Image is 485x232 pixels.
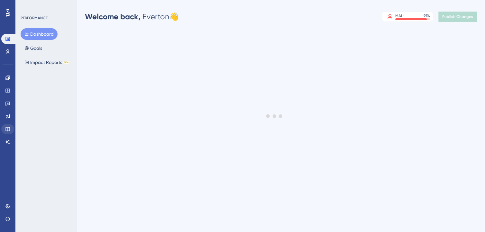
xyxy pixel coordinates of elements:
[21,57,73,68] button: Impact ReportsBETA
[443,14,473,19] span: Publish Changes
[439,12,477,22] button: Publish Changes
[21,15,48,21] div: PERFORMANCE
[63,61,69,64] div: BETA
[21,28,58,40] button: Dashboard
[396,13,404,18] div: MAU
[424,13,430,18] div: 91 %
[21,42,46,54] button: Goals
[85,12,179,22] div: Everton 👋
[85,12,141,21] span: Welcome back,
